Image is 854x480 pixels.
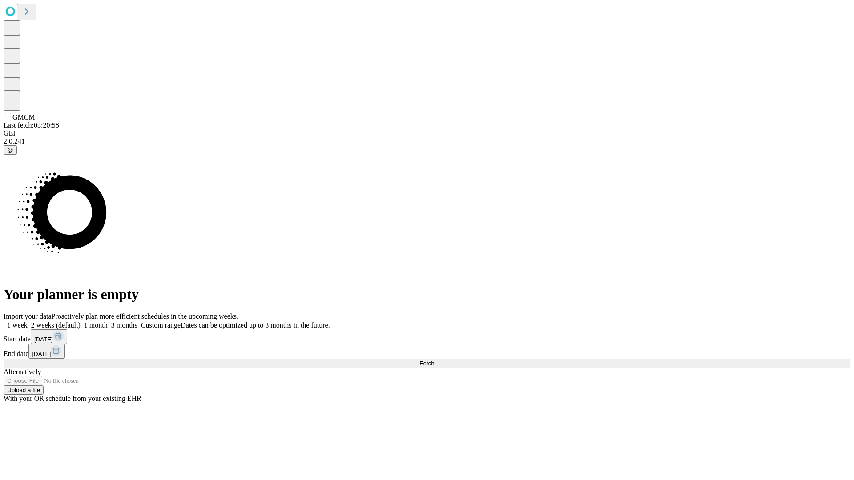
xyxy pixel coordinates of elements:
[4,121,59,129] span: Last fetch: 03:20:58
[4,359,850,368] button: Fetch
[31,321,81,329] span: 2 weeks (default)
[52,312,238,320] span: Proactively plan more efficient schedules in the upcoming weeks.
[4,385,44,395] button: Upload a file
[4,137,850,145] div: 2.0.241
[7,147,13,153] span: @
[181,321,330,329] span: Dates can be optimized up to 3 months in the future.
[32,351,51,357] span: [DATE]
[419,360,434,367] span: Fetch
[28,344,65,359] button: [DATE]
[111,321,137,329] span: 3 months
[4,312,52,320] span: Import your data
[4,129,850,137] div: GEI
[12,113,35,121] span: GMCM
[34,336,53,343] span: [DATE]
[4,329,850,344] div: Start date
[4,395,141,402] span: With your OR schedule from your existing EHR
[4,145,17,155] button: @
[84,321,108,329] span: 1 month
[4,368,41,376] span: Alternatively
[7,321,28,329] span: 1 week
[31,329,67,344] button: [DATE]
[141,321,181,329] span: Custom range
[4,344,850,359] div: End date
[4,286,850,303] h1: Your planner is empty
